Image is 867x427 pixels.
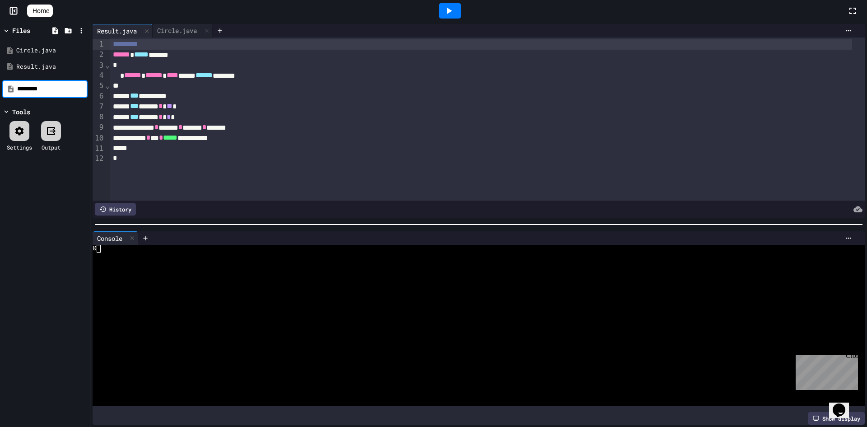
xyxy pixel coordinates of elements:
[7,143,32,151] div: Settings
[105,61,110,70] span: Fold line
[16,62,87,71] div: Result.java
[16,46,87,55] div: Circle.java
[42,143,61,151] div: Output
[27,5,53,17] a: Home
[12,26,30,35] div: Files
[93,154,105,164] div: 12
[93,24,153,38] div: Result.java
[93,91,105,102] div: 6
[93,122,105,133] div: 9
[93,81,105,91] div: 5
[93,39,105,50] div: 1
[808,412,865,425] div: Show display
[105,81,110,90] span: Fold line
[153,26,201,35] div: Circle.java
[792,352,858,390] iframe: chat widget
[93,245,97,253] span: 0
[33,6,49,15] span: Home
[153,24,213,38] div: Circle.java
[829,391,858,418] iframe: chat widget
[93,144,105,154] div: 11
[93,234,127,243] div: Console
[93,102,105,112] div: 7
[93,50,105,60] div: 2
[93,26,141,36] div: Result.java
[12,107,30,117] div: Tools
[95,203,136,216] div: History
[93,112,105,122] div: 8
[93,61,105,70] div: 3
[4,4,62,57] div: Chat with us now!Close
[93,133,105,144] div: 10
[93,231,138,245] div: Console
[93,70,105,81] div: 4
